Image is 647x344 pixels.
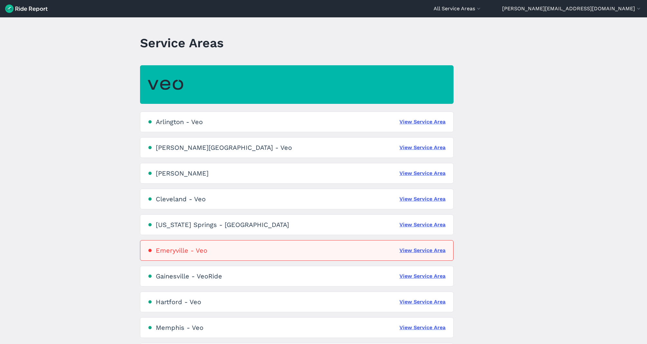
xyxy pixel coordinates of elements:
[399,169,445,177] a: View Service Area
[156,272,222,280] div: Gainesville - VeoRide
[156,221,289,229] div: [US_STATE] Springs - [GEOGRAPHIC_DATA]
[5,5,48,13] img: Ride Report
[399,247,445,254] a: View Service Area
[399,144,445,151] a: View Service Area
[156,324,203,331] div: Memphis - Veo
[156,169,209,177] div: [PERSON_NAME]
[434,5,482,13] button: All Service Areas
[399,298,445,306] a: View Service Area
[399,221,445,229] a: View Service Area
[399,324,445,331] a: View Service Area
[156,144,292,151] div: [PERSON_NAME][GEOGRAPHIC_DATA] - Veo
[156,195,206,203] div: Cleveland - Veo
[140,34,224,52] h1: Service Areas
[399,118,445,126] a: View Service Area
[156,298,201,306] div: Hartford - Veo
[502,5,642,13] button: [PERSON_NAME][EMAIL_ADDRESS][DOMAIN_NAME]
[156,118,203,126] div: Arlington - Veo
[156,247,207,254] div: Emeryville - Veo
[148,76,183,94] img: Veo
[399,195,445,203] a: View Service Area
[399,272,445,280] a: View Service Area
